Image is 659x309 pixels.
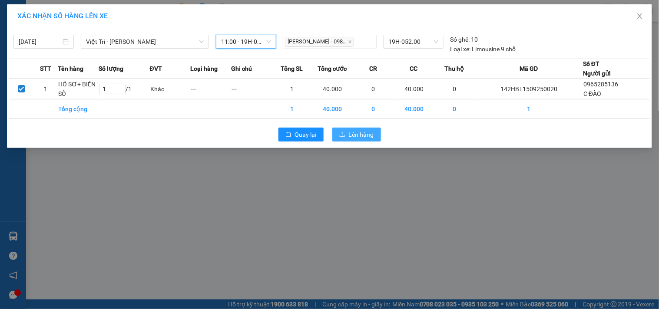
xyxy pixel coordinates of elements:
td: 0 [353,99,394,119]
span: Tổng cước [318,64,347,73]
td: 0 [434,79,475,99]
span: 0965285136 [583,81,618,88]
div: Số ĐT Người gửi [583,59,611,78]
span: Tên hàng [58,64,83,73]
span: XÁC NHẬN SỐ HÀNG LÊN XE [17,12,108,20]
span: CC [410,64,418,73]
td: --- [231,79,272,99]
td: 0 [353,79,394,99]
span: STT [40,64,51,73]
span: Loại xe: [450,44,471,54]
span: [PERSON_NAME] - 098... [285,37,354,47]
span: Mã GD [520,64,538,73]
span: ĐVT [150,64,162,73]
td: 40.000 [312,99,353,119]
div: 10 [450,35,478,44]
button: Close [628,4,652,29]
td: Tổng cộng [58,99,99,119]
span: down [199,39,204,44]
span: Loại hàng [190,64,218,73]
span: Tổng SL [281,64,303,73]
span: 19H-052.00 [389,35,438,48]
li: Hotline: 1900400028 [81,47,363,58]
td: / 1 [99,79,150,99]
span: Thu hộ [445,64,464,73]
span: CR [369,64,377,73]
td: 40.000 [312,79,353,99]
td: --- [190,79,231,99]
td: 1 [475,99,583,119]
b: Công ty TNHH Trọng Hiếu Phú Thọ - Nam Cường Limousine [106,10,339,34]
span: Số ghế: [450,35,470,44]
td: 0 [434,99,475,119]
input: 15/09/2025 [19,37,61,46]
button: rollbackQuay lại [278,128,324,141]
td: 40.000 [394,79,434,99]
button: uploadLên hàng [332,128,381,141]
td: 40.000 [394,99,434,119]
td: 1 [33,79,58,99]
span: 11:00 - 19H-052.00 [221,35,271,48]
td: 1 [272,79,313,99]
div: Limousine 9 chỗ [450,44,516,54]
span: close [636,13,643,20]
span: Ghi chú [231,64,252,73]
td: 1 [272,99,313,119]
span: close [348,39,352,44]
span: C ĐÀO [583,90,601,97]
td: 142HBT1509250020 [475,79,583,99]
span: Quay lại [295,130,317,139]
li: Số nhà [STREET_ADDRESS][PERSON_NAME] [81,36,363,47]
span: rollback [285,131,291,138]
span: Số lượng [99,64,123,73]
span: upload [339,131,345,138]
td: HỒ SƠ+ BIỂN SỐ [58,79,99,99]
span: Việt Trì - Mạc Thái Tổ [86,35,204,48]
span: Lên hàng [349,130,374,139]
td: Khác [150,79,191,99]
